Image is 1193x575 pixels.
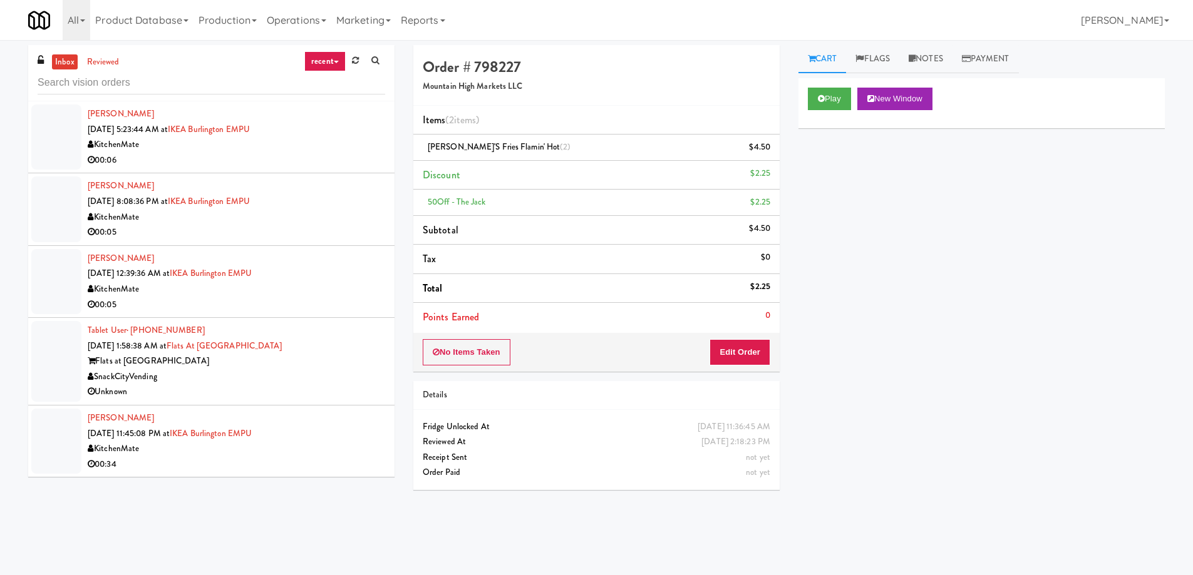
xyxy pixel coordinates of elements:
[28,9,50,31] img: Micromart
[454,113,477,127] ng-pluralize: items
[170,267,252,279] a: IKEA Burlington EMPU
[560,141,571,153] span: (2)
[167,340,282,352] a: Flats at [GEOGRAPHIC_DATA]
[710,339,770,365] button: Edit Order
[170,427,252,439] a: IKEA Burlington EMPU
[88,457,385,472] div: 00:34
[168,123,250,135] a: IKEA Burlington EMPU
[423,339,510,365] button: No Items Taken
[38,71,385,94] input: Search vision orders
[701,434,770,450] div: [DATE] 2:18:23 PM
[88,340,167,352] span: [DATE] 1:58:38 AM at
[88,282,385,297] div: KitchenMate
[423,419,770,435] div: Fridge Unlocked At
[88,252,154,264] a: [PERSON_NAME]
[423,223,458,237] span: Subtotal
[28,318,395,405] li: Tablet User· [PHONE_NUMBER][DATE] 1:58:38 AM atFlats at [GEOGRAPHIC_DATA]Flats at [GEOGRAPHIC_DAT...
[127,324,205,336] span: · [PHONE_NUMBER]
[88,225,385,240] div: 00:05
[750,279,770,295] div: $2.25
[746,451,770,463] span: not yet
[28,405,395,477] li: [PERSON_NAME][DATE] 11:45:08 PM atIKEA Burlington EMPUKitchenMate00:34
[423,59,770,75] h4: Order # 798227
[84,54,123,70] a: reviewed
[88,384,385,400] div: Unknown
[304,51,346,71] a: recent
[88,369,385,385] div: SnackCityVending
[749,221,770,237] div: $4.50
[88,297,385,313] div: 00:05
[28,101,395,173] li: [PERSON_NAME][DATE] 5:23:44 AM atIKEA Burlington EMPUKitchenMate00:06
[423,82,770,91] h5: Mountain High Markets LLC
[746,466,770,478] span: not yet
[765,308,770,323] div: 0
[423,281,443,295] span: Total
[953,45,1019,73] a: Payment
[423,465,770,481] div: Order Paid
[88,354,385,369] div: Flats at [GEOGRAPHIC_DATA]
[423,168,460,182] span: Discount
[808,88,851,110] button: Play
[899,45,953,73] a: Notes
[761,250,770,265] div: $0
[445,113,479,127] span: (2 )
[798,45,847,73] a: Cart
[88,137,385,153] div: KitchenMate
[423,450,770,466] div: Receipt Sent
[423,434,770,450] div: Reviewed At
[698,419,770,435] div: [DATE] 11:36:45 AM
[423,387,770,403] div: Details
[428,141,571,153] span: [PERSON_NAME]'s Fries Flamin' Hot
[28,246,395,318] li: [PERSON_NAME][DATE] 12:39:36 AM atIKEA Burlington EMPUKitchenMate00:05
[52,54,78,70] a: inbox
[88,210,385,225] div: KitchenMate
[88,427,170,439] span: [DATE] 11:45:08 PM at
[423,310,479,324] span: Points Earned
[88,108,154,120] a: [PERSON_NAME]
[750,195,770,210] div: $2.25
[423,113,479,127] span: Items
[750,166,770,181] div: $2.25
[28,173,395,245] li: [PERSON_NAME][DATE] 8:08:36 PM atIKEA Burlington EMPUKitchenMate00:05
[88,412,154,424] a: [PERSON_NAME]
[88,324,205,336] a: Tablet User· [PHONE_NUMBER]
[423,252,436,266] span: Tax
[857,88,932,110] button: New Window
[88,267,170,279] span: [DATE] 12:39:36 AM at
[428,196,486,208] span: 50Off - The Jack
[88,195,168,207] span: [DATE] 8:08:36 PM at
[168,195,250,207] a: IKEA Burlington EMPU
[846,45,899,73] a: Flags
[88,123,168,135] span: [DATE] 5:23:44 AM at
[88,180,154,191] a: [PERSON_NAME]
[88,153,385,168] div: 00:06
[749,140,770,155] div: $4.50
[88,441,385,457] div: KitchenMate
